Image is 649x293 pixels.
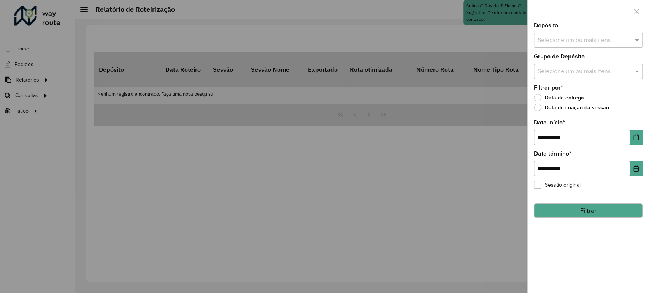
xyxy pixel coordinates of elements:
[534,203,643,218] button: Filtrar
[630,161,643,176] button: Choose Date
[534,149,571,158] label: Data término
[534,94,584,101] label: Data de entrega
[630,130,643,145] button: Choose Date
[534,104,609,111] label: Data de criação da sessão
[534,181,581,189] label: Sessão original
[534,21,558,30] label: Depósito
[534,118,565,127] label: Data início
[534,83,563,92] label: Filtrar por
[534,52,585,61] label: Grupo de Depósito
